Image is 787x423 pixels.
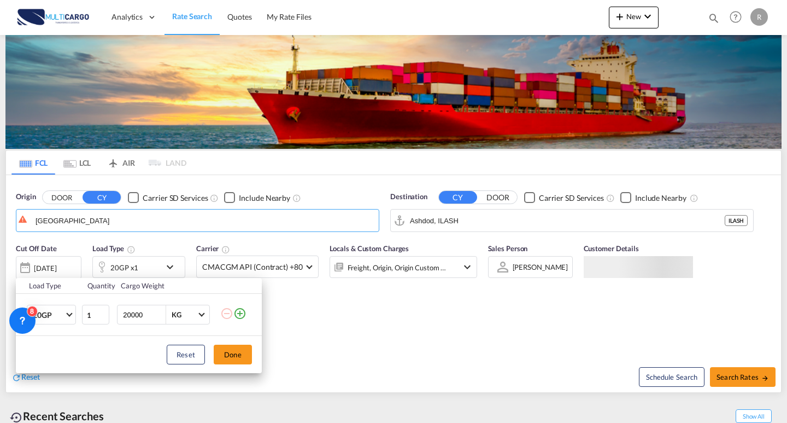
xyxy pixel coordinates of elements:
input: Qty [82,305,109,325]
md-select: Choose: 20GP [27,305,76,325]
th: Quantity [81,278,115,294]
th: Load Type [16,278,81,294]
div: KG [172,310,181,319]
button: Reset [167,345,205,364]
button: Done [214,345,252,364]
md-icon: icon-minus-circle-outline [220,307,233,320]
md-icon: icon-plus-circle-outline [233,307,246,320]
input: Enter Weight [122,305,166,324]
div: Cargo Weight [121,281,214,291]
span: 20GP [33,310,64,321]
